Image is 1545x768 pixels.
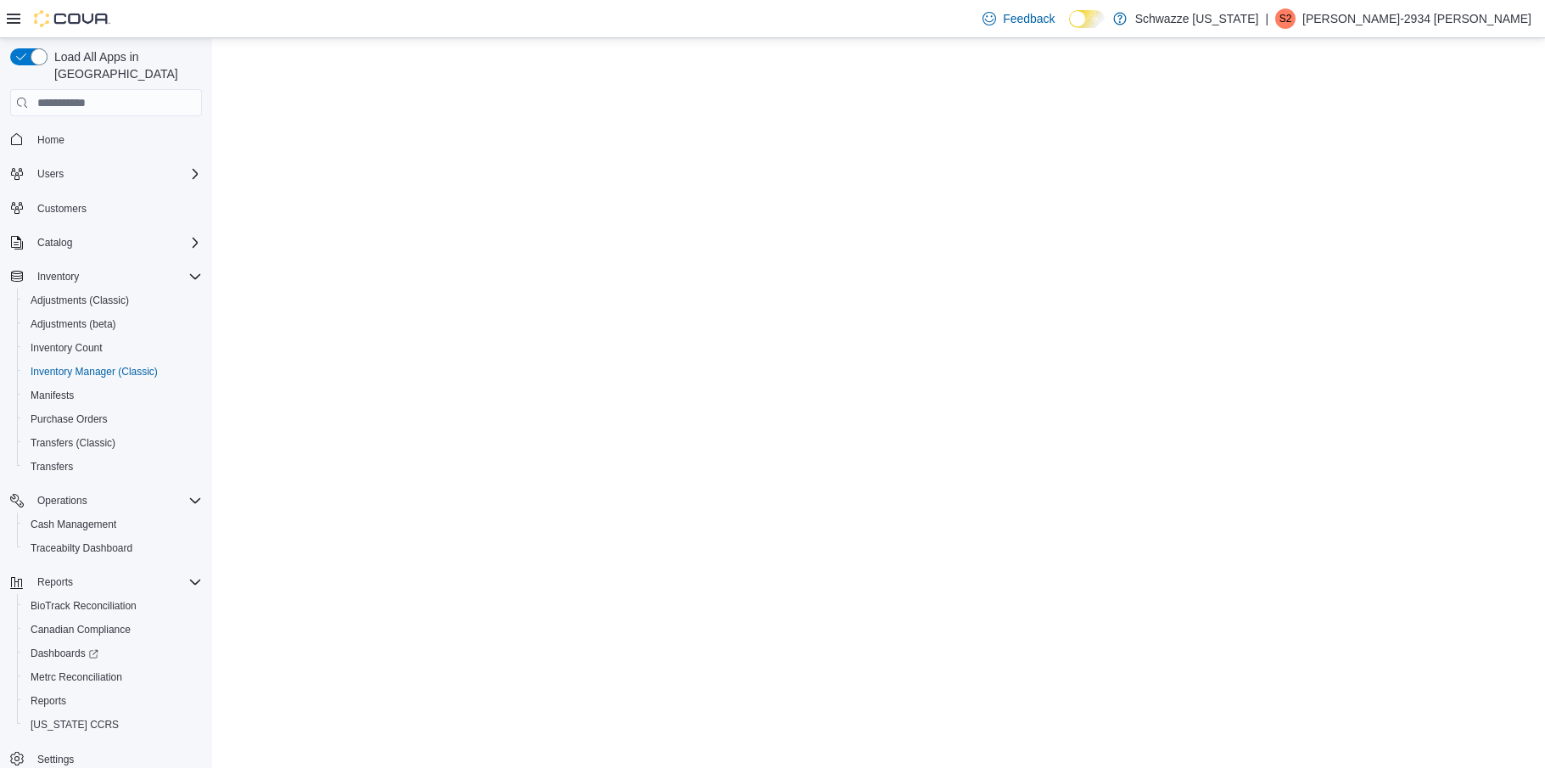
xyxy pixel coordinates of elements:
a: Inventory Count [24,338,109,358]
a: Canadian Compliance [24,619,137,640]
button: Reports [3,570,209,594]
p: | [1265,8,1268,29]
a: Dashboards [24,643,105,664]
button: [US_STATE] CCRS [17,713,209,737]
button: BioTrack Reconciliation [17,594,209,618]
a: Feedback [976,2,1061,36]
span: Canadian Compliance [24,619,202,640]
a: Dashboards [17,642,209,665]
span: S2 [1279,8,1292,29]
span: Users [37,167,64,181]
a: Customers [31,199,93,219]
button: Users [31,164,70,184]
span: Reports [24,691,202,711]
span: Traceabilty Dashboard [31,541,132,555]
input: Dark Mode [1069,10,1105,28]
span: Traceabilty Dashboard [24,538,202,558]
button: Operations [3,489,209,513]
span: Manifests [24,385,202,406]
button: Operations [31,491,94,511]
a: Home [31,130,71,150]
button: Catalog [3,231,209,255]
button: Adjustments (beta) [17,312,209,336]
a: Transfers [24,457,80,477]
span: Home [37,133,64,147]
span: Cash Management [24,514,202,535]
button: Reports [31,572,80,592]
button: Metrc Reconciliation [17,665,209,689]
img: Cova [34,10,110,27]
span: Home [31,128,202,149]
span: Transfers [31,460,73,474]
span: Feedback [1003,10,1055,27]
span: Inventory [37,270,79,283]
span: Transfers [24,457,202,477]
a: Metrc Reconciliation [24,667,129,687]
button: Cash Management [17,513,209,536]
a: Adjustments (Classic) [24,290,136,311]
span: Manifests [31,389,74,402]
span: Purchase Orders [31,412,108,426]
span: Users [31,164,202,184]
button: Customers [3,196,209,221]
button: Purchase Orders [17,407,209,431]
button: Users [3,162,209,186]
span: Adjustments (Classic) [31,294,129,307]
a: BioTrack Reconciliation [24,596,143,616]
span: Dashboards [24,643,202,664]
a: Adjustments (beta) [24,314,123,334]
a: Transfers (Classic) [24,433,122,453]
span: Inventory Count [31,341,103,355]
p: [PERSON_NAME]-2934 [PERSON_NAME] [1302,8,1531,29]
span: Catalog [31,233,202,253]
span: Inventory [31,266,202,287]
span: Washington CCRS [24,715,202,735]
span: Reports [37,575,73,589]
button: Transfers (Classic) [17,431,209,455]
button: Inventory [3,265,209,289]
span: Metrc Reconciliation [31,670,122,684]
button: Manifests [17,384,209,407]
span: Reports [31,694,66,708]
button: Inventory Count [17,336,209,360]
p: Schwazze [US_STATE] [1135,8,1259,29]
span: Purchase Orders [24,409,202,429]
button: Adjustments (Classic) [17,289,209,312]
a: Traceabilty Dashboard [24,538,139,558]
span: Adjustments (beta) [24,314,202,334]
a: [US_STATE] CCRS [24,715,126,735]
button: Catalog [31,233,79,253]
button: Inventory Manager (Classic) [17,360,209,384]
span: Operations [31,491,202,511]
span: Inventory Manager (Classic) [24,362,202,382]
span: Inventory Manager (Classic) [31,365,158,378]
span: Transfers (Classic) [31,436,115,450]
a: Manifests [24,385,81,406]
span: [US_STATE] CCRS [31,718,119,732]
span: BioTrack Reconciliation [31,599,137,613]
button: Canadian Compliance [17,618,209,642]
span: Adjustments (beta) [31,317,116,331]
span: Reports [31,572,202,592]
button: Home [3,126,209,151]
button: Inventory [31,266,86,287]
span: Operations [37,494,87,507]
a: Inventory Manager (Classic) [24,362,165,382]
span: Cash Management [31,518,116,531]
span: Customers [31,198,202,219]
span: Transfers (Classic) [24,433,202,453]
span: BioTrack Reconciliation [24,596,202,616]
span: Settings [37,753,74,766]
button: Traceabilty Dashboard [17,536,209,560]
span: Canadian Compliance [31,623,131,636]
span: Metrc Reconciliation [24,667,202,687]
span: Dark Mode [1069,28,1070,29]
button: Transfers [17,455,209,479]
span: Dashboards [31,647,98,660]
span: Adjustments (Classic) [24,290,202,311]
div: Steven-2934 Fuentes [1275,8,1296,29]
a: Reports [24,691,73,711]
button: Reports [17,689,209,713]
span: Load All Apps in [GEOGRAPHIC_DATA] [48,48,202,82]
a: Purchase Orders [24,409,115,429]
